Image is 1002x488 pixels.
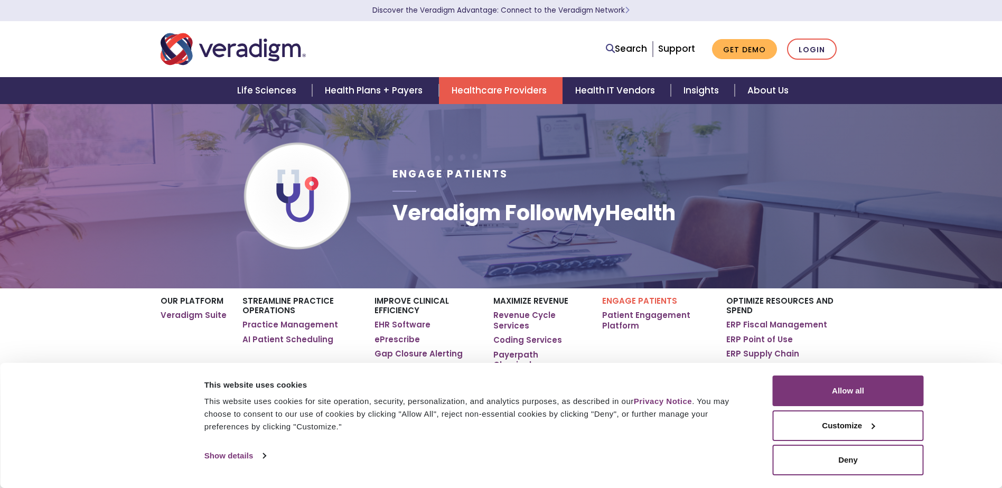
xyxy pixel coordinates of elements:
[726,334,793,345] a: ERP Point of Use
[671,77,735,104] a: Insights
[204,448,266,464] a: Show details
[634,397,692,406] a: Privacy Notice
[602,310,710,331] a: Patient Engagement Platform
[735,77,801,104] a: About Us
[242,320,338,330] a: Practice Management
[625,5,630,15] span: Learn More
[773,410,924,441] button: Customize
[392,167,508,181] span: Engage Patients
[161,32,306,67] img: Veradigm logo
[493,310,586,331] a: Revenue Cycle Services
[773,376,924,406] button: Allow all
[372,5,630,15] a: Discover the Veradigm Advantage: Connect to the Veradigm NetworkLearn More
[726,320,827,330] a: ERP Fiscal Management
[374,349,463,359] a: Gap Closure Alerting
[658,42,695,55] a: Support
[312,77,438,104] a: Health Plans + Payers
[161,310,227,321] a: Veradigm Suite
[787,39,837,60] a: Login
[606,42,647,56] a: Search
[563,77,671,104] a: Health IT Vendors
[204,395,749,433] div: This website uses cookies for site operation, security, personalization, and analytics purposes, ...
[726,349,799,359] a: ERP Supply Chain
[493,335,562,345] a: Coding Services
[224,77,312,104] a: Life Sciences
[392,200,676,226] h1: Veradigm FollowMyHealth
[773,445,924,475] button: Deny
[439,77,563,104] a: Healthcare Providers
[493,350,586,370] a: Payerpath Clearinghouse
[242,334,333,345] a: AI Patient Scheduling
[204,379,749,391] div: This website uses cookies
[374,320,430,330] a: EHR Software
[374,334,420,345] a: ePrescribe
[712,39,777,60] a: Get Demo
